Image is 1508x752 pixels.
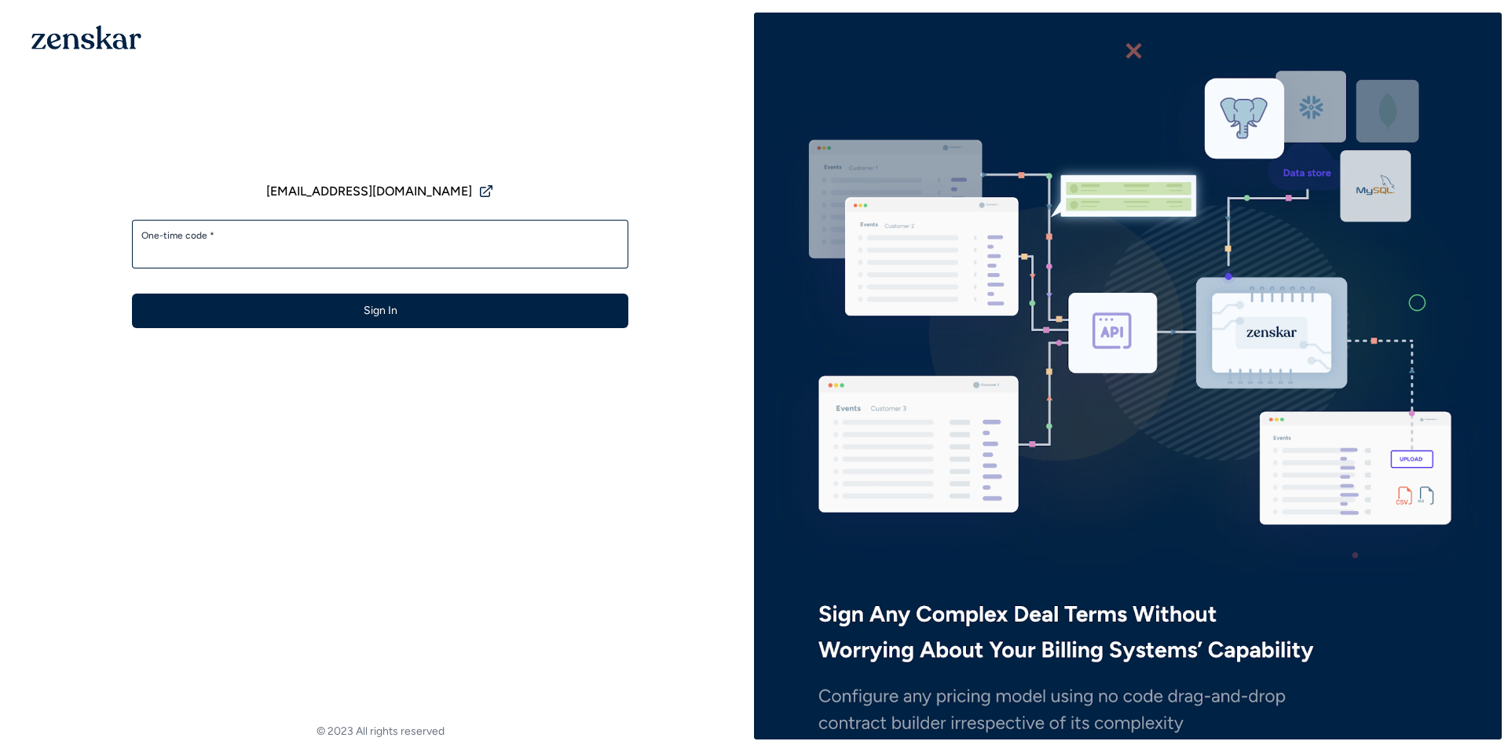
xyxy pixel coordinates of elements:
[266,182,472,201] span: [EMAIL_ADDRESS][DOMAIN_NAME]
[141,229,619,242] label: One-time code *
[6,724,754,739] footer: © 2023 All rights reserved
[132,294,628,328] button: Sign In
[31,25,141,49] img: 1OGAJ2xQqyY4LXKgY66KYq0eOWRCkrZdAb3gUhuVAqdWPZE9SRJmCz+oDMSn4zDLXe31Ii730ItAGKgCKgCCgCikA4Av8PJUP...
